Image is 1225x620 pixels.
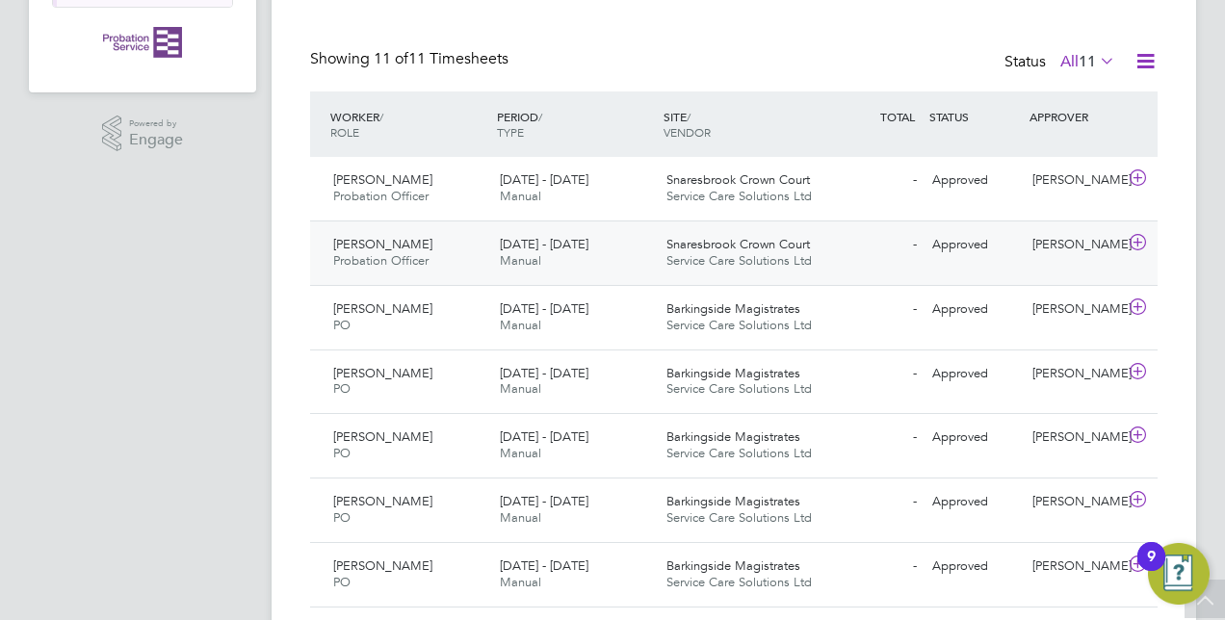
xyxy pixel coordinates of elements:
span: Service Care Solutions Ltd [666,445,812,461]
div: PERIOD [492,99,659,149]
span: [PERSON_NAME] [333,171,432,188]
span: 11 [1079,52,1096,71]
div: - [824,294,925,325]
div: [PERSON_NAME] [1025,165,1125,196]
span: PO [333,574,351,590]
div: [PERSON_NAME] [1025,486,1125,518]
span: Manual [500,445,541,461]
span: PO [333,445,351,461]
img: probationservice-logo-retina.png [103,27,181,58]
span: [DATE] - [DATE] [500,557,588,574]
div: SITE [659,99,825,149]
span: Manual [500,574,541,590]
span: Manual [500,317,541,333]
span: Manual [500,188,541,204]
div: - [824,551,925,582]
span: [PERSON_NAME] [333,300,432,317]
div: Showing [310,49,512,69]
span: Probation Officer [333,188,429,204]
span: TOTAL [880,109,915,124]
div: [PERSON_NAME] [1025,229,1125,261]
span: Service Care Solutions Ltd [666,380,812,397]
div: APPROVER [1025,99,1125,134]
span: [DATE] - [DATE] [500,300,588,317]
span: [DATE] - [DATE] [500,365,588,381]
span: / [538,109,542,124]
span: [DATE] - [DATE] [500,236,588,252]
span: Powered by [129,116,183,132]
span: / [379,109,383,124]
span: Barkingside Magistrates [666,493,800,509]
div: [PERSON_NAME] [1025,358,1125,390]
span: Snaresbrook Crown Court [666,171,810,188]
span: Manual [500,380,541,397]
span: Manual [500,509,541,526]
a: Powered byEngage [102,116,184,152]
div: - [824,422,925,453]
div: [PERSON_NAME] [1025,294,1125,325]
span: PO [333,509,351,526]
span: Engage [129,132,183,148]
a: Go to home page [52,27,233,58]
span: [PERSON_NAME] [333,493,432,509]
span: PO [333,317,351,333]
div: Status [1004,49,1119,76]
div: [PERSON_NAME] [1025,422,1125,453]
span: Service Care Solutions Ltd [666,188,812,204]
span: Barkingside Magistrates [666,365,800,381]
span: Barkingside Magistrates [666,428,800,445]
span: 11 of [374,49,408,68]
div: Approved [925,229,1025,261]
div: Approved [925,551,1025,582]
span: PO [333,380,351,397]
div: STATUS [925,99,1025,134]
div: [PERSON_NAME] [1025,551,1125,582]
span: [DATE] - [DATE] [500,493,588,509]
span: Service Care Solutions Ltd [666,252,812,269]
div: Approved [925,486,1025,518]
div: 9 [1147,556,1156,581]
button: Open Resource Center, 9 new notifications [1148,543,1210,605]
span: [PERSON_NAME] [333,557,432,574]
span: VENDOR [664,124,711,140]
div: - [824,165,925,196]
span: Barkingside Magistrates [666,557,800,574]
span: Service Care Solutions Ltd [666,509,812,526]
span: ROLE [330,124,359,140]
span: [PERSON_NAME] [333,236,432,252]
span: Barkingside Magistrates [666,300,800,317]
div: - [824,229,925,261]
span: TYPE [497,124,524,140]
span: Service Care Solutions Ltd [666,317,812,333]
span: [DATE] - [DATE] [500,428,588,445]
span: / [687,109,691,124]
span: Manual [500,252,541,269]
span: [PERSON_NAME] [333,428,432,445]
div: Approved [925,294,1025,325]
span: 11 Timesheets [374,49,508,68]
div: - [824,486,925,518]
span: Snaresbrook Crown Court [666,236,810,252]
span: [PERSON_NAME] [333,365,432,381]
div: Approved [925,165,1025,196]
div: Approved [925,422,1025,453]
span: Probation Officer [333,252,429,269]
div: Approved [925,358,1025,390]
div: WORKER [326,99,492,149]
label: All [1060,52,1115,71]
div: - [824,358,925,390]
span: Service Care Solutions Ltd [666,574,812,590]
span: [DATE] - [DATE] [500,171,588,188]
